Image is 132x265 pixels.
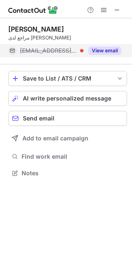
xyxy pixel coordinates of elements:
span: Add to email campaign [22,135,88,142]
span: [EMAIL_ADDRESS][DOMAIN_NAME] [20,47,77,54]
button: Notes [8,167,127,179]
button: save-profile-one-click [8,71,127,86]
span: Send email [23,115,54,122]
button: Find work email [8,151,127,162]
button: AI write personalized message [8,91,127,106]
div: [PERSON_NAME] [8,25,64,33]
span: Find work email [22,153,124,160]
span: Notes [22,169,124,177]
button: Add to email campaign [8,131,127,146]
button: Reveal Button [88,47,121,55]
button: Send email [8,111,127,126]
div: Save to List / ATS / CRM [23,75,112,82]
span: AI write personalized message [23,95,111,102]
img: ContactOut v5.3.10 [8,5,58,15]
div: مراجع لدى [PERSON_NAME] [8,34,127,42]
